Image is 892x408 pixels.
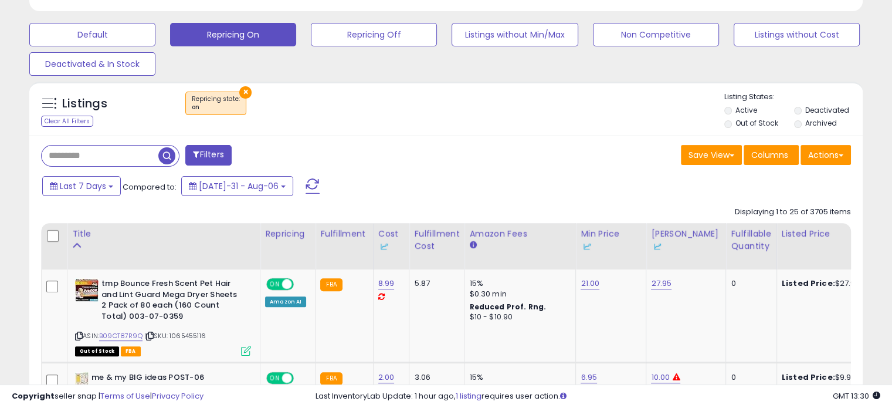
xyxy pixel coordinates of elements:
div: Fulfillment [320,228,368,240]
div: Title [72,228,255,240]
img: InventoryLab Logo [651,241,663,252]
div: Some or all of the values in this column are provided from Inventory Lab. [651,240,721,252]
a: 2.00 [378,372,395,383]
span: ON [267,373,282,383]
div: Amazon AI [265,296,306,307]
div: 15% [469,372,567,383]
a: 10.00 [651,372,670,383]
img: InventoryLab Logo [581,241,592,252]
a: Privacy Policy [152,390,204,402]
button: Non Competitive [593,23,719,46]
div: $27.95 [782,278,879,289]
a: B09CT87R9Q [99,331,143,341]
label: Active [735,105,757,115]
span: Last 7 Days [60,180,106,192]
div: Some or all of the values in this column are provided from Inventory Lab. [378,240,405,252]
span: | SKU: 1065455116 [144,331,206,340]
div: Fulfillment Cost [414,228,459,252]
button: Default [29,23,155,46]
b: Listed Price: [782,278,835,289]
div: $9.99 [782,372,879,383]
span: OFF [292,279,311,289]
button: Repricing Off [311,23,437,46]
div: ASIN: [75,278,251,355]
div: $0.30 min [469,289,567,299]
div: Listed Price [782,228,883,240]
div: Clear All Filters [41,116,93,127]
span: [DATE]-31 - Aug-06 [199,180,279,192]
a: 8.99 [378,278,395,289]
span: Repricing state : [192,95,240,112]
div: Repricing [265,228,310,240]
span: ON [267,279,282,289]
a: 21.00 [581,278,599,289]
span: Compared to: [123,181,177,193]
span: FBA [121,346,141,356]
b: tmp Bounce Fresh Scent Pet Hair and Lint Guard Mega Dryer Sheets 2 Pack of 80 each (160 Count Tot... [101,278,244,325]
small: FBA [320,278,342,291]
button: Last 7 Days [42,176,121,196]
small: FBA [320,372,342,385]
div: Some or all of the values in this column are provided from Inventory Lab. [581,240,641,252]
div: 15% [469,278,567,289]
div: 0 [731,372,767,383]
a: 6.95 [581,372,597,383]
div: Min Price [581,228,641,252]
a: 1 listing [456,390,481,402]
div: Cost [378,228,405,252]
button: [DATE]-31 - Aug-06 [181,176,293,196]
div: 5.87 [414,278,455,289]
button: Deactivated & In Stock [29,52,155,76]
span: All listings that are currently out of stock and unavailable for purchase on Amazon [75,346,119,356]
b: Listed Price: [782,372,835,383]
span: 2025-08-15 13:30 GMT [833,390,880,402]
small: Amazon Fees. [469,240,476,251]
button: Save View [681,145,742,165]
div: seller snap | | [12,391,204,402]
div: Last InventoryLab Update: 1 hour ago, requires user action. [316,391,880,402]
img: InventoryLab Logo [378,241,390,252]
button: × [239,86,252,99]
button: Filters [185,145,231,166]
div: Displaying 1 to 25 of 3705 items [735,207,851,218]
b: Reduced Prof. Rng. [469,302,546,312]
img: 51ur9qNxmnL._SL40_.jpg [75,278,99,302]
div: 0 [731,278,767,289]
div: Amazon Fees [469,228,571,240]
p: Listing States: [724,92,863,103]
a: Terms of Use [100,390,150,402]
div: [PERSON_NAME] [651,228,721,252]
a: 27.95 [651,278,671,289]
button: Actions [801,145,851,165]
h5: Listings [62,96,107,112]
div: on [192,103,240,112]
span: Columns [751,149,788,161]
div: 3.06 [414,372,455,383]
div: $10 - $10.90 [469,312,567,322]
button: Columns [744,145,799,165]
label: Archived [805,118,836,128]
button: Listings without Min/Max [452,23,578,46]
label: Deactivated [805,105,849,115]
strong: Copyright [12,390,55,402]
button: Repricing On [170,23,296,46]
button: Listings without Cost [734,23,860,46]
label: Out of Stock [735,118,778,128]
div: Fulfillable Quantity [731,228,771,252]
img: 41L1MxNdvnL._SL40_.jpg [75,372,89,396]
